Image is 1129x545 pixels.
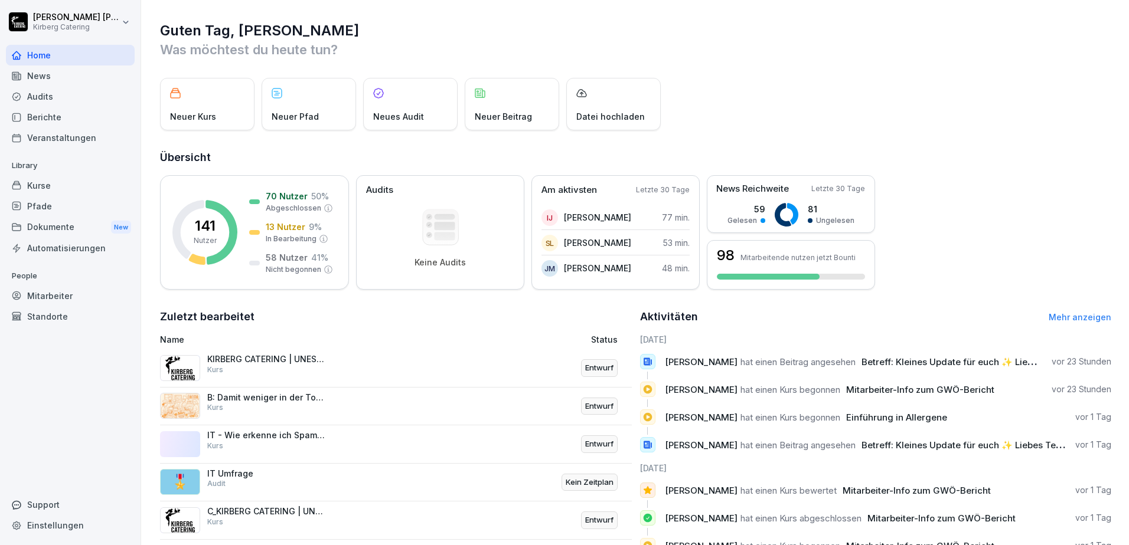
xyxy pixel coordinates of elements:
[665,485,738,496] span: [PERSON_NAME]
[727,203,765,215] p: 59
[1075,512,1111,524] p: vor 1 Tag
[33,12,119,22] p: [PERSON_NAME] [PERSON_NAME]
[207,365,223,375] p: Kurs
[207,392,325,403] p: B: Damit weniger in der Tonne landet...
[160,333,455,346] p: Name
[591,333,618,346] p: Status
[266,251,308,264] p: 58 Nutzer
[475,110,532,123] p: Neuer Beitrag
[366,183,393,197] p: Audits
[160,501,632,540] a: C_KIRBERG CATERING | UNESTABLISHED SINCE [DATE]KursEntwurf
[541,209,558,226] div: IJ
[6,196,135,216] a: Pfade
[160,425,632,464] a: IT - Wie erkenne ich Spam E-Mails?KursEntwurf
[846,412,947,423] span: Einführung in Allergene
[266,264,321,275] p: Nicht begonnen
[207,402,223,413] p: Kurs
[160,308,632,325] h2: Zuletzt bearbeitet
[740,485,837,496] span: hat einen Kurs bewertet
[662,211,690,224] p: 77 min.
[6,86,135,107] a: Audits
[566,477,614,488] p: Kein Zeitplan
[811,183,865,194] p: Letzte 30 Tage
[740,439,856,451] span: hat einen Beitrag angesehen
[194,235,217,246] p: Nutzer
[6,238,135,258] a: Automatisierungen
[311,251,328,264] p: 41 %
[636,185,690,195] p: Letzte 30 Tage
[195,219,216,233] p: 141
[665,439,738,451] span: [PERSON_NAME]
[1049,312,1111,322] a: Mehr anzeigen
[160,388,632,426] a: B: Damit weniger in der Tonne landet...KursEntwurf
[717,248,735,262] h3: 98
[663,237,690,249] p: 53 min.
[6,216,135,238] div: Dokumente
[6,156,135,175] p: Library
[662,262,690,274] p: 48 min.
[6,267,135,285] p: People
[266,203,321,214] p: Abgeschlossen
[740,356,856,367] span: hat einen Beitrag angesehen
[640,333,1112,346] h6: [DATE]
[6,127,135,148] div: Veranstaltungen
[207,354,325,365] p: KIRBERG CATERING | UNESTABLISHED SINCE [DATE]
[740,412,840,423] span: hat einen Kurs begonnen
[6,306,135,327] a: Standorte
[843,485,991,496] span: Mitarbeiter-Info zum GWÖ-Bericht
[665,356,738,367] span: [PERSON_NAME]
[1052,356,1111,367] p: vor 23 Stunden
[867,513,1016,524] span: Mitarbeiter-Info zum GWÖ-Bericht
[1075,439,1111,451] p: vor 1 Tag
[6,65,135,86] a: News
[266,234,316,244] p: In Bearbeitung
[6,107,135,127] a: Berichte
[716,182,789,196] p: News Reichweite
[266,221,305,233] p: 13 Nutzer
[564,237,631,249] p: [PERSON_NAME]
[541,235,558,251] div: SL
[665,412,738,423] span: [PERSON_NAME]
[170,110,216,123] p: Neuer Kurs
[6,515,135,536] a: Einstellungen
[160,21,1111,40] h1: Guten Tag, [PERSON_NAME]
[6,175,135,196] a: Kurse
[33,23,119,31] p: Kirberg Catering
[665,513,738,524] span: [PERSON_NAME]
[160,149,1111,166] h2: Übersicht
[160,349,632,388] a: KIRBERG CATERING | UNESTABLISHED SINCE [DATE]KursEntwurf
[207,517,223,527] p: Kurs
[160,40,1111,59] p: Was möchtest du heute tun?
[564,262,631,274] p: [PERSON_NAME]
[272,110,319,123] p: Neuer Pfad
[816,215,854,226] p: Ungelesen
[309,221,322,233] p: 9 %
[6,494,135,515] div: Support
[640,308,698,325] h2: Aktivitäten
[415,257,466,268] p: Keine Audits
[207,478,226,489] p: Audit
[808,203,854,215] p: 81
[665,384,738,395] span: [PERSON_NAME]
[6,45,135,65] div: Home
[1075,411,1111,423] p: vor 1 Tag
[576,110,645,123] p: Datei hochladen
[1052,383,1111,395] p: vor 23 Stunden
[740,384,840,395] span: hat einen Kurs begonnen
[207,468,325,479] p: IT Umfrage
[585,438,614,450] p: Entwurf
[1075,484,1111,496] p: vor 1 Tag
[373,110,424,123] p: Neues Audit
[727,215,757,226] p: Gelesen
[6,285,135,306] div: Mitarbeiter
[207,430,325,441] p: IT - Wie erkenne ich Spam E-Mails?
[160,355,200,381] img: i46egdugay6yxji09ovw546p.png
